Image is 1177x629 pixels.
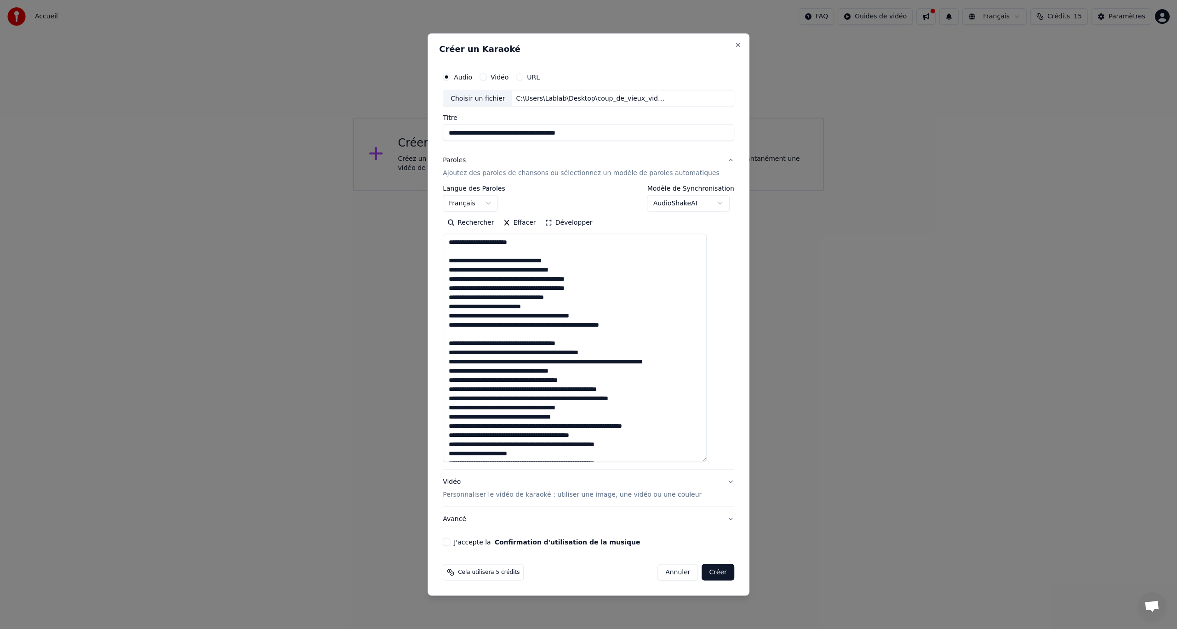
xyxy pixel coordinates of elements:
[527,74,540,80] label: URL
[443,114,734,121] label: Titre
[498,215,540,230] button: Effacer
[647,185,734,192] label: Modèle de Synchronisation
[541,215,597,230] button: Développer
[454,539,640,545] label: J'accepte la
[443,215,498,230] button: Rechercher
[439,45,738,53] h2: Créer un Karaoké
[513,94,669,103] div: C:\Users\Lablab\Desktop\coup_de_vieux_video_no_vocals_split_by_lalalai.mp3
[454,74,472,80] label: Audio
[657,564,698,581] button: Annuler
[443,90,512,107] div: Choisir un fichier
[443,470,734,507] button: VidéoPersonnaliser le vidéo de karaoké : utiliser une image, une vidéo ou une couleur
[443,156,466,165] div: Paroles
[443,507,734,531] button: Avancé
[702,564,734,581] button: Créer
[491,74,509,80] label: Vidéo
[443,490,702,499] p: Personnaliser le vidéo de karaoké : utiliser une image, une vidéo ou une couleur
[443,477,702,499] div: Vidéo
[458,569,520,576] span: Cela utilisera 5 crédits
[443,185,734,470] div: ParolesAjoutez des paroles de chansons ou sélectionnez un modèle de paroles automatiques
[495,539,640,545] button: J'accepte la
[443,185,505,192] label: Langue des Paroles
[443,148,734,185] button: ParolesAjoutez des paroles de chansons ou sélectionnez un modèle de paroles automatiques
[443,169,720,178] p: Ajoutez des paroles de chansons ou sélectionnez un modèle de paroles automatiques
